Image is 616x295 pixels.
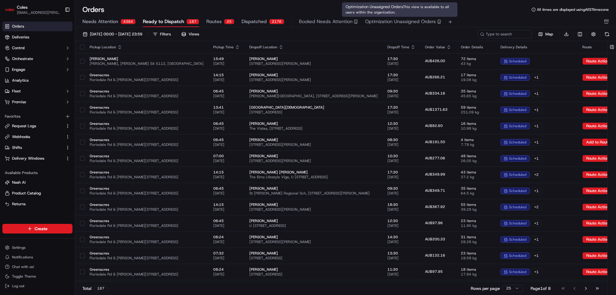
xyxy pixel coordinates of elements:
[387,137,415,142] span: 08:30
[5,201,70,207] a: Returns
[20,57,99,63] div: Start new chat
[186,19,199,24] div: 187
[2,272,72,281] button: Toggle Theme
[249,110,378,115] span: [STREET_ADDRESS]
[461,110,491,115] span: 251.09 kg
[387,105,415,110] span: 17:30
[90,89,204,94] span: Greenacres
[12,67,25,72] span: Engage
[249,56,378,61] span: [PERSON_NAME]
[2,199,72,209] button: Returns
[249,154,378,158] span: [PERSON_NAME]
[249,126,378,131] span: The Vistas, [STREET_ADDRESS]
[461,137,491,142] span: 4 items
[387,89,415,94] span: 09:30
[213,191,240,196] span: [DATE]
[90,223,204,228] span: Floriedale Rd & [PERSON_NAME][STREET_ADDRESS]
[90,239,204,244] span: Floriedale Rd & [PERSON_NAME][STREET_ADDRESS]
[509,205,526,209] span: scheduled
[2,76,72,85] a: Analytics
[461,256,491,260] span: 19.59 kg
[365,18,436,25] span: Optimization Unassigned Orders
[249,186,378,191] span: [PERSON_NAME]
[509,253,526,258] span: scheduled
[387,175,415,179] span: [DATE]
[387,218,415,223] span: 12:30
[531,155,542,162] div: + 1
[461,202,491,207] span: 55 items
[425,237,445,242] span: AU$200.33
[2,243,72,252] button: Settings
[6,57,17,68] img: 1736555255976-a54dd68f-1ca7-489b-9aae-adbdc363a1c4
[387,223,415,228] span: [DATE]
[12,264,34,269] span: Chat with us!
[17,10,60,15] span: [EMAIL_ADDRESS][PERSON_NAME][PERSON_NAME][DOMAIN_NAME]
[90,267,204,272] span: Greenacres
[387,45,415,50] div: Dropoff Time
[425,45,451,50] div: Order Value
[90,272,204,277] span: Floriedale Rd & [PERSON_NAME][STREET_ADDRESS]
[249,45,378,50] div: Dropoff Location
[2,143,72,152] button: Shifts
[478,30,532,38] input: Type to search
[425,91,445,96] span: AU$334.16
[80,30,145,38] button: [DATE] 00:00 - [DATE] 23:59
[249,218,378,223] span: [PERSON_NAME]
[387,170,415,175] span: 17:30
[461,61,491,66] span: 43 kg
[12,284,24,288] span: Log out
[90,170,204,175] span: Greenacres
[387,154,415,158] span: 10:30
[213,175,240,179] span: [DATE]
[582,139,614,146] button: Add to Route
[90,32,142,37] span: [DATE] 00:00 - [DATE] 23:59
[461,121,491,126] span: 16 items
[2,132,72,142] button: Webhooks
[51,88,56,92] div: 💻
[461,223,491,228] span: 11.95 kg
[6,88,11,92] div: 📗
[60,102,73,106] span: Pylon
[249,94,378,98] span: [PERSON_NAME][GEOGRAPHIC_DATA], [STREET_ADDRESS][PERSON_NAME]
[249,89,378,94] span: [PERSON_NAME]
[90,61,204,66] span: [PERSON_NAME], [PERSON_NAME] SA 5112, [GEOGRAPHIC_DATA]
[213,121,240,126] span: 06:45
[461,191,491,196] span: 64.5 kg
[12,180,26,185] span: Nash AI
[461,77,491,82] span: 19.08 kg
[387,77,415,82] span: [DATE]
[213,251,240,256] span: 07:32
[387,61,415,66] span: [DATE]
[249,142,378,147] span: [STREET_ADDRESS][PERSON_NAME]
[461,239,491,244] span: 28.28 kg
[213,158,240,163] span: [DATE]
[213,77,240,82] span: [DATE]
[249,158,378,163] span: [STREET_ADDRESS][PERSON_NAME]
[387,272,415,277] span: [DATE]
[509,124,526,128] span: scheduled
[531,74,542,81] div: + 1
[2,65,72,74] button: Engage
[461,94,491,98] span: 45.65 kg
[461,272,491,277] span: 17.94 kg
[461,186,491,191] span: 35 items
[5,156,63,161] a: Delivery Windows
[102,59,109,66] button: Start new chat
[12,78,29,83] span: Analytics
[2,253,72,261] button: Notifications
[90,126,204,131] span: Floriedale Rd & [PERSON_NAME][STREET_ADDRESS]
[509,91,526,96] span: scheduled
[603,30,611,38] button: Refresh
[5,5,14,14] img: Coles
[90,154,204,158] span: Greenacres
[509,237,526,242] span: scheduled
[387,73,415,77] span: 17:30
[12,89,21,94] span: Fleet
[17,4,28,10] span: Coles
[6,24,109,34] p: Welcome 👋
[461,235,491,239] span: 31 items
[249,256,378,260] span: [STREET_ADDRESS]
[189,32,199,37] span: Views
[213,235,240,239] span: 08:24
[461,175,491,179] span: 37.2 kg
